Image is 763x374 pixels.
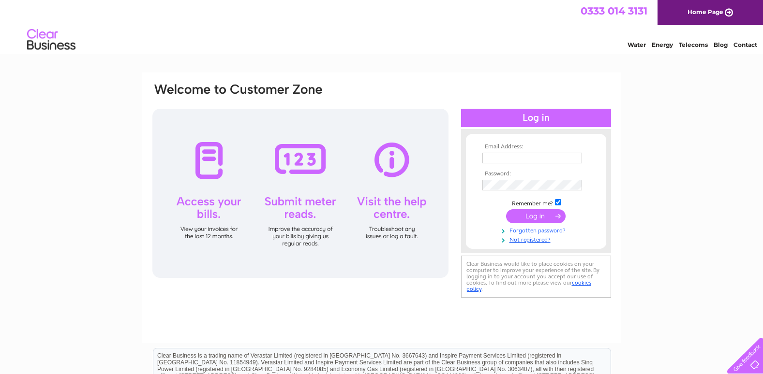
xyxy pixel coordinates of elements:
[480,198,592,207] td: Remember me?
[733,41,757,48] a: Contact
[679,41,708,48] a: Telecoms
[652,41,673,48] a: Energy
[480,144,592,150] th: Email Address:
[27,25,76,55] img: logo.png
[714,41,728,48] a: Blog
[482,225,592,234] a: Forgotten password?
[506,209,566,223] input: Submit
[628,41,646,48] a: Water
[581,5,647,17] a: 0333 014 3131
[480,171,592,177] th: Password:
[466,279,591,292] a: cookies policy
[153,5,611,47] div: Clear Business is a trading name of Verastar Limited (registered in [GEOGRAPHIC_DATA] No. 3667643...
[482,234,592,244] a: Not registered?
[461,256,611,298] div: Clear Business would like to place cookies on your computer to improve your experience of the sit...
